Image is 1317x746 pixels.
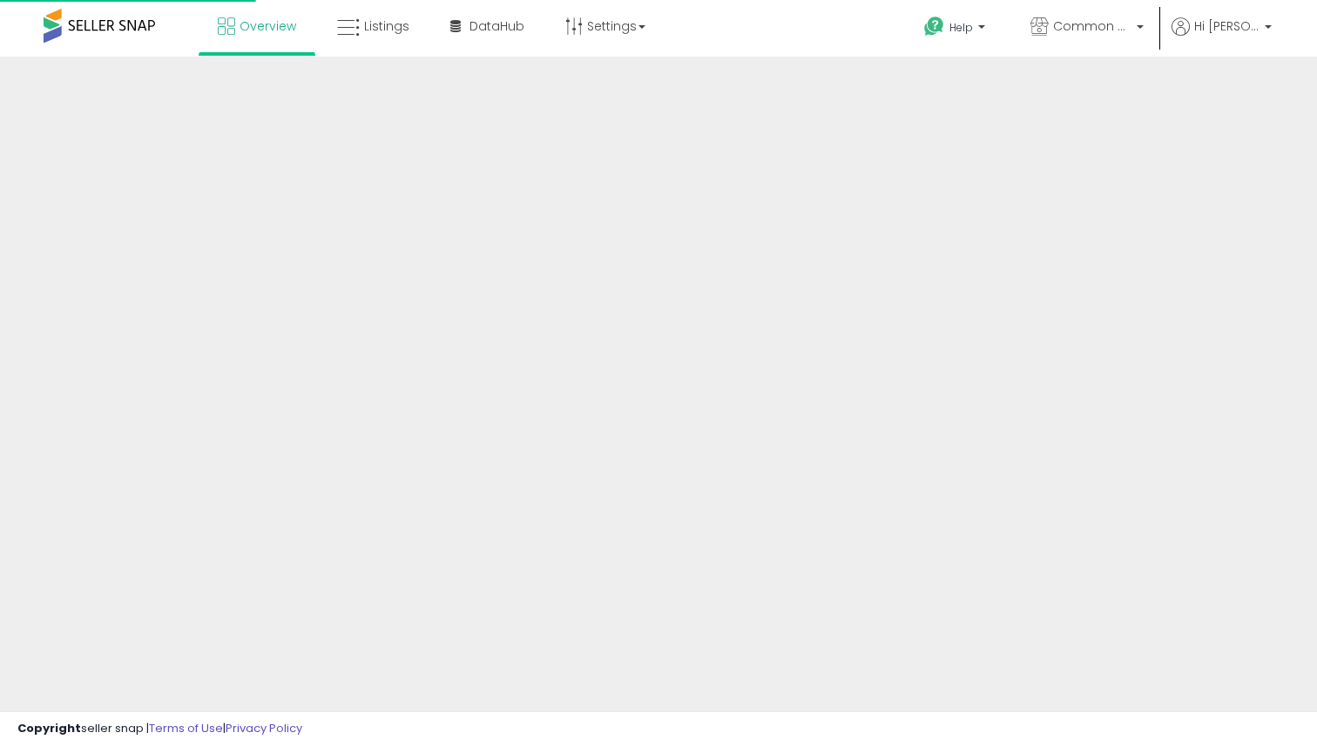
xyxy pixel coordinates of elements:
[923,16,945,37] i: Get Help
[364,17,409,35] span: Listings
[1172,17,1272,57] a: Hi [PERSON_NAME]
[149,720,223,736] a: Terms of Use
[469,17,524,35] span: DataHub
[1053,17,1131,35] span: Common Man Sneakers
[949,20,973,35] span: Help
[226,720,302,736] a: Privacy Policy
[1194,17,1260,35] span: Hi [PERSON_NAME]
[240,17,296,35] span: Overview
[17,720,81,736] strong: Copyright
[910,3,1003,57] a: Help
[17,721,302,737] div: seller snap | |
